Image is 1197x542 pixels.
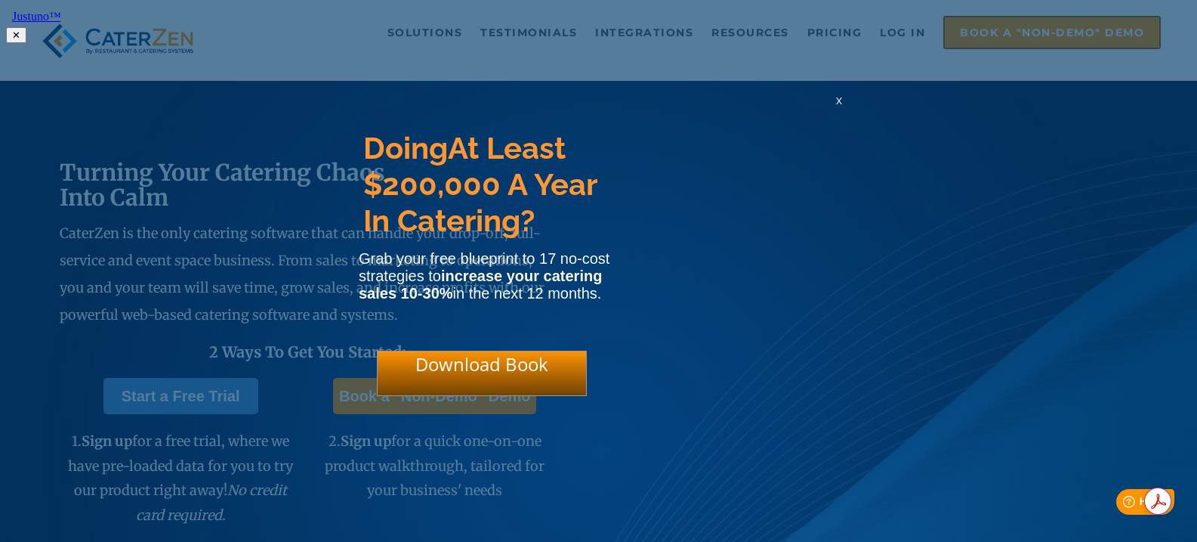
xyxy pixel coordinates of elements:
[363,130,448,166] span: Doing
[6,27,26,43] button: ✕
[363,130,597,238] span: At Least $200,000 A Year In Catering?
[836,93,842,107] span: x
[377,351,587,396] div: Download Book
[827,93,851,123] div: x
[415,352,548,376] span: Download Book
[1063,483,1180,525] iframe: Help widget launcher
[359,268,602,302] strong: increase your catering sales 10-30%
[359,250,609,302] span: Grab your free blueprint to 17 no-cost strategies to in the next 12 months.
